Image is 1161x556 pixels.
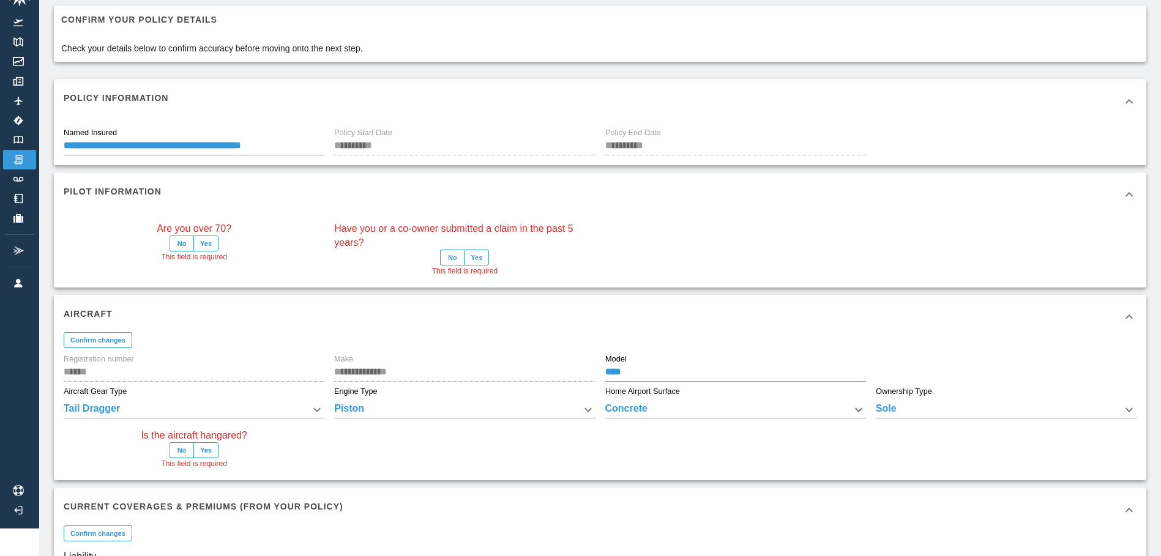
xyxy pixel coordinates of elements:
[876,401,1137,418] div: Sole
[440,250,465,265] button: No
[64,307,113,321] h6: Aircraft
[334,354,353,365] label: Make
[64,525,132,541] button: Confirm changes
[334,127,392,138] label: Policy Start Date
[605,354,627,365] label: Model
[170,442,194,458] button: No
[334,386,378,397] label: Engine Type
[605,401,866,418] div: Concrete
[193,235,218,251] button: Yes
[605,386,680,397] label: Home Airport Surface
[334,221,595,250] label: Have you or a co-owner submitted a claim in the past 5 years?
[54,295,1146,339] div: Aircraft
[876,386,932,397] label: Ownership Type
[334,401,595,418] div: Piston
[64,354,134,365] label: Registration number
[64,185,162,198] h6: Pilot Information
[64,91,168,105] h6: Policy Information
[54,79,1146,123] div: Policy Information
[161,251,226,264] span: This field is required
[193,442,218,458] button: Yes
[64,332,132,348] button: Confirm changes
[64,127,117,138] label: Named Insured
[432,265,498,278] span: This field is required
[464,250,489,265] button: Yes
[161,458,226,470] span: This field is required
[61,13,363,26] h6: Confirm your policy details
[61,42,363,54] p: Check your details below to confirm accuracy before moving onto the next step.
[64,386,127,397] label: Aircraft Gear Type
[157,221,231,235] label: Are you over 70?
[170,235,194,251] button: No
[141,428,247,442] label: Is the aircraft hangared?
[64,500,343,513] h6: Current Coverages & Premiums (from your policy)
[64,401,324,418] div: Tail Dragger
[54,172,1146,217] div: Pilot Information
[605,127,661,138] label: Policy End Date
[54,487,1146,532] div: Current Coverages & Premiums (from your policy)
